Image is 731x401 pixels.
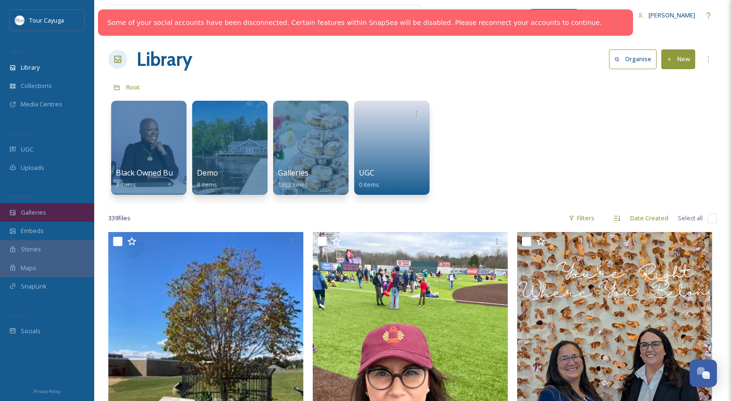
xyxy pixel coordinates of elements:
[21,208,46,217] span: Galleries
[359,168,374,178] span: UGC
[649,11,695,19] span: [PERSON_NAME]
[633,6,700,24] a: [PERSON_NAME]
[661,49,695,69] button: New
[609,49,661,69] a: Organise
[21,163,44,172] span: Uploads
[9,312,28,319] span: SOCIALS
[33,388,61,394] span: Privacy Policy
[564,209,599,227] div: Filters
[21,245,41,254] span: Stories
[361,6,416,24] a: View all files
[278,180,308,189] span: 1388 items
[21,100,62,109] span: Media Centres
[197,168,218,178] span: Demo
[609,49,657,69] button: Organise
[108,214,130,223] span: 339 file s
[530,9,577,22] a: What's New
[126,81,140,93] a: Root
[107,18,602,28] a: Some of your social accounts have been disconnected. Certain features within SnapSea will be disa...
[21,226,44,235] span: Embeds
[33,385,61,396] a: Privacy Policy
[21,63,40,72] span: Library
[116,180,136,189] span: 3 items
[625,209,673,227] div: Date Created
[359,180,379,189] span: 0 items
[197,168,218,189] a: Demo8 items
[15,16,24,25] img: download.jpeg
[9,130,30,137] span: COLLECT
[21,264,36,273] span: Maps
[137,45,192,73] a: Library
[116,168,203,178] span: Black Owned Businesses
[116,168,203,189] a: Black Owned Businesses3 items
[130,5,344,26] input: Search your library
[359,168,379,189] a: UGC0 items
[126,83,140,91] span: Root
[690,360,717,387] button: Open Chat
[9,48,26,56] span: MEDIA
[21,145,33,154] span: UGC
[21,282,47,291] span: SnapLink
[21,81,52,90] span: Collections
[9,193,31,200] span: WIDGETS
[278,168,309,178] span: Galleries
[278,168,309,189] a: Galleries1388 items
[197,180,217,189] span: 8 items
[21,327,41,336] span: Socials
[29,16,64,24] span: Tour Cayuga
[678,214,703,223] span: Select all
